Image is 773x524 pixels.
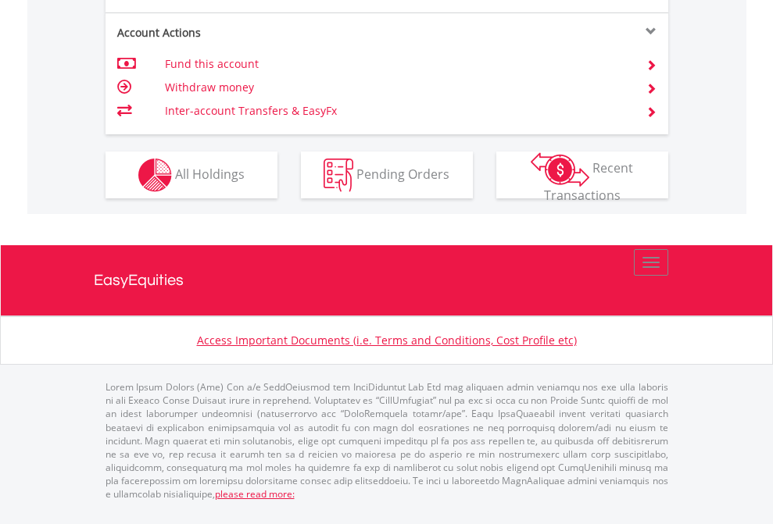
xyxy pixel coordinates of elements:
[531,152,589,187] img: transactions-zar-wht.png
[165,76,627,99] td: Withdraw money
[215,487,295,501] a: please read more:
[197,333,577,348] a: Access Important Documents (i.e. Terms and Conditions, Cost Profile etc)
[165,99,627,123] td: Inter-account Transfers & EasyFx
[301,151,473,198] button: Pending Orders
[106,380,668,501] p: Lorem Ipsum Dolors (Ame) Con a/e SeddOeiusmod tem InciDiduntut Lab Etd mag aliquaen admin veniamq...
[138,159,172,192] img: holdings-wht.png
[356,165,449,182] span: Pending Orders
[165,52,627,76] td: Fund this account
[175,165,245,182] span: All Holdings
[106,151,277,198] button: All Holdings
[106,25,387,41] div: Account Actions
[496,151,668,198] button: Recent Transactions
[324,159,353,192] img: pending_instructions-wht.png
[94,245,680,315] a: EasyEquities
